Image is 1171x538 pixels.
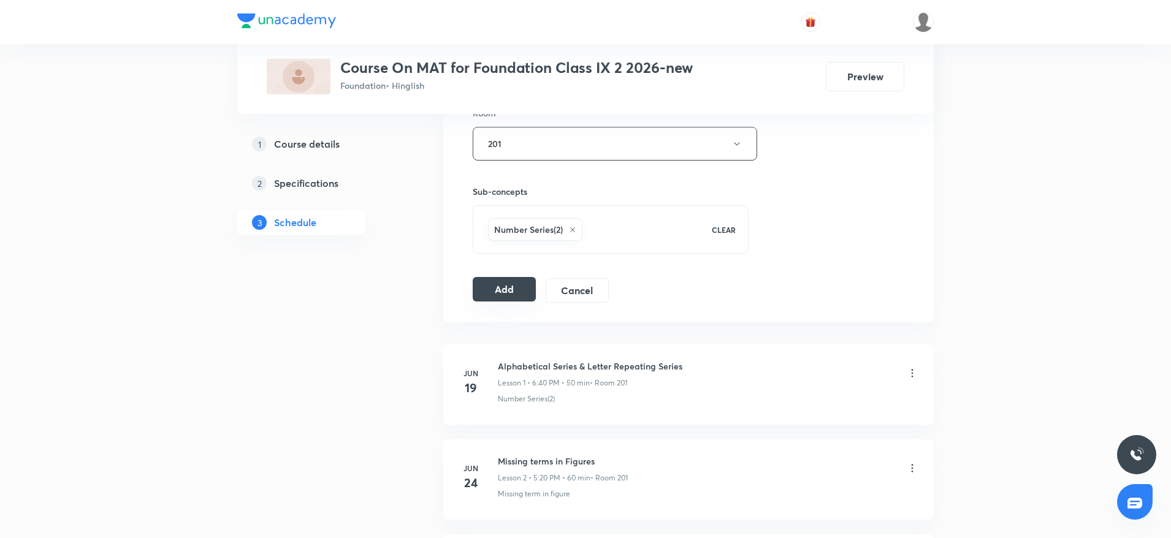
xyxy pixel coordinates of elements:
[494,223,563,236] h6: Number Series(2)
[237,132,404,156] a: 1Course details
[590,472,628,483] p: • Room 201
[826,62,904,91] button: Preview
[237,171,404,195] a: 2Specifications
[498,488,570,499] p: Missing term in figure
[913,12,934,32] img: Ankit Porwal
[340,79,693,92] p: Foundation • Hinglish
[498,360,682,373] h6: Alphabetical Series & Letter Repeating Series
[237,13,336,28] img: Company Logo
[473,277,536,301] button: Add
[801,12,820,32] button: avatar
[274,215,316,230] h5: Schedule
[459,368,483,379] h6: Jun
[237,13,336,31] a: Company Logo
[498,393,555,404] p: Number Series(2)
[340,59,693,77] h3: Course On MAT for Foundation Class IX 2 2026-new
[267,59,330,94] img: 78CFF583-6EB5-4E08-A618-232374C50CCA_plus.png
[498,455,628,468] h6: Missing terms in Figures
[498,377,590,388] p: Lesson 1 • 6:40 PM • 50 min
[712,224,736,235] p: CLEAR
[459,379,483,397] h4: 19
[1129,447,1144,462] img: ttu
[252,215,267,230] p: 3
[252,137,267,151] p: 1
[473,127,757,161] button: 201
[546,278,609,303] button: Cancel
[805,17,816,28] img: avatar
[498,472,590,483] p: Lesson 2 • 5:20 PM • 60 min
[459,474,483,492] h4: 24
[473,185,749,198] h6: Sub-concepts
[274,176,338,191] h5: Specifications
[274,137,340,151] h5: Course details
[252,176,267,191] p: 2
[459,463,483,474] h6: Jun
[590,377,627,388] p: • Room 201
